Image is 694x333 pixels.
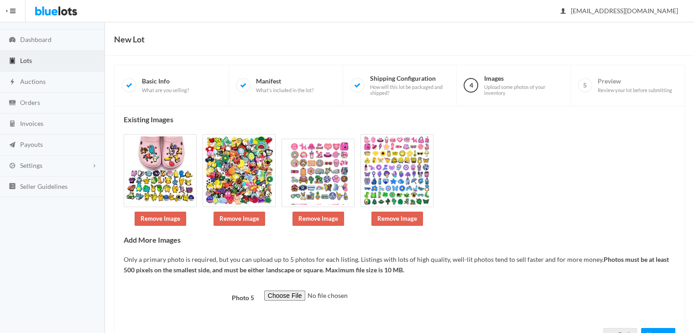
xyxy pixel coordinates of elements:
ion-icon: person [558,7,568,16]
ion-icon: flash [8,78,17,87]
span: Auctions [20,78,46,85]
span: Manifest [256,77,313,93]
img: 2d0cf82c-f6ab-4263-be5c-1eea7b9e9fac-1757527025.png [360,134,433,207]
span: Review your lot before submitting [598,87,672,94]
span: How will this lot be packaged and shipped? [370,84,449,96]
span: Upload some photos of your inventory [484,84,563,96]
span: 5 [578,78,592,93]
span: Dashboard [20,36,52,43]
ion-icon: list box [8,182,17,191]
span: Shipping Configuration [370,74,449,96]
a: Remove Image [292,212,344,226]
ion-icon: speedometer [8,36,17,45]
ion-icon: calculator [8,120,17,129]
h4: Existing Images [124,115,675,124]
h4: Add More Images [124,236,675,244]
a: Remove Image [135,212,186,226]
span: Preview [598,77,672,93]
label: Photo 5 [119,291,259,303]
span: What are you selling? [142,87,189,94]
span: Images [484,74,563,96]
span: 4 [464,78,478,93]
ion-icon: cog [8,162,17,171]
span: Invoices [20,120,43,127]
span: Basic Info [142,77,189,93]
ion-icon: cash [8,99,17,108]
ion-icon: paper plane [8,141,17,150]
ion-icon: clipboard [8,57,17,66]
span: Payouts [20,140,43,148]
span: Seller Guidelines [20,182,68,190]
img: 4a25c20c-1833-4152-9522-74f0956d6381-1757527025.png [282,139,355,207]
span: [EMAIL_ADDRESS][DOMAIN_NAME] [561,7,678,15]
span: Lots [20,57,32,64]
span: Settings [20,161,42,169]
img: 5102b0d9-f650-4aef-93ea-ba8ac4ef9106-1757527024.jpg [124,134,197,207]
a: Remove Image [371,212,423,226]
img: c214edd1-689d-4064-a72c-f2dfdefc0ea4-1757527025.jpeg [203,134,276,207]
span: Orders [20,99,40,106]
a: Remove Image [214,212,265,226]
h1: New Lot [114,32,145,46]
b: Photos must be at least 500 pixels on the smallest side, and must be either landscape or square. ... [124,255,669,274]
p: Only a primary photo is required, but you can upload up to 5 photos for each listing. Listings wi... [124,255,675,275]
span: What's included in the lot? [256,87,313,94]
